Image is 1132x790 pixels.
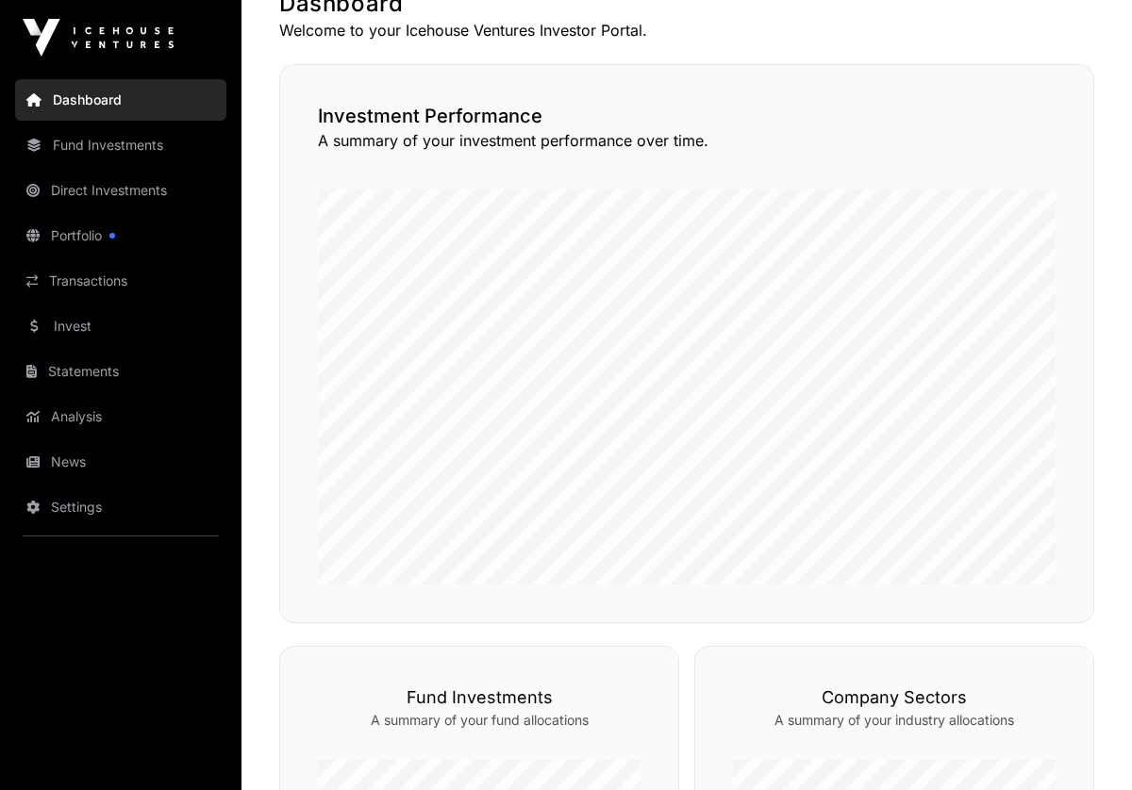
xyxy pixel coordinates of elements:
a: Invest [15,305,226,347]
a: Settings [15,486,226,528]
p: A summary of your industry allocations [733,711,1056,730]
a: Portfolio [15,215,226,256]
a: Fund Investments [15,124,226,166]
a: Statements [15,351,226,392]
p: Welcome to your Icehouse Ventures Investor Portal. [279,19,1094,41]
a: News [15,441,226,483]
a: Dashboard [15,79,226,121]
iframe: Chat Widget [1038,699,1132,790]
h2: Investment Performance [318,103,1056,129]
p: A summary of your investment performance over time. [318,129,1056,152]
img: Icehouse Ventures Logo [23,19,174,57]
h3: Company Sectors [733,684,1056,711]
a: Direct Investments [15,170,226,211]
p: A summary of your fund allocations [318,711,641,730]
a: Transactions [15,260,226,302]
h3: Fund Investments [318,684,641,711]
a: Analysis [15,396,226,437]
